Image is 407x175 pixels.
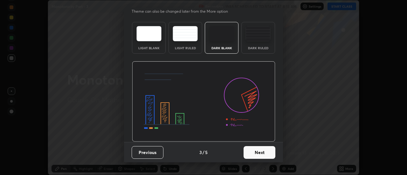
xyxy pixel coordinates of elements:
div: Dark Blank [209,46,234,50]
img: lightRuledTheme.5fabf969.svg [173,26,198,41]
button: Previous [132,146,163,159]
img: darkRuledTheme.de295e13.svg [245,26,271,41]
img: lightTheme.e5ed3b09.svg [136,26,162,41]
div: Dark Ruled [245,46,271,50]
p: Theme can also be changed later from the More option [132,9,235,14]
img: darkThemeBanner.d06ce4a2.svg [132,61,275,142]
img: darkTheme.f0cc69e5.svg [209,26,234,41]
button: Next [244,146,275,159]
h4: 3 [199,149,202,156]
h4: / [203,149,204,156]
h4: 5 [205,149,208,156]
div: Light Ruled [173,46,198,50]
div: Light Blank [136,46,162,50]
